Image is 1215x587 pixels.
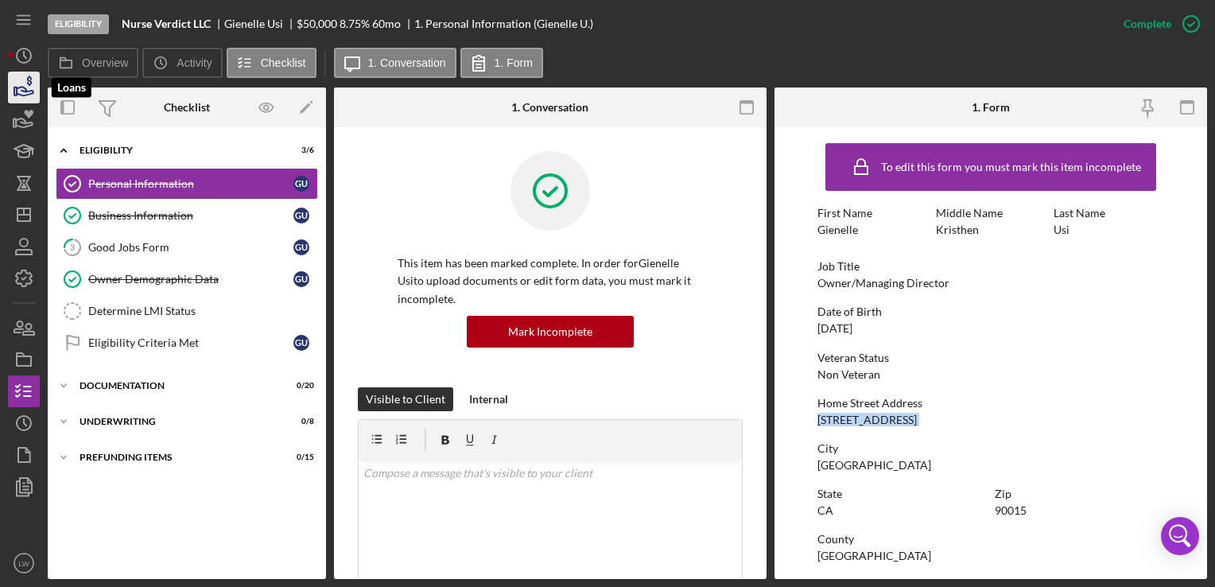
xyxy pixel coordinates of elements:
[817,352,1163,364] div: Veteran Status
[511,101,588,114] div: 1. Conversation
[817,488,987,500] div: State
[80,417,274,426] div: Underwriting
[817,550,931,562] div: [GEOGRAPHIC_DATA]
[817,322,852,335] div: [DATE]
[398,255,703,308] p: This item has been marked complete. In order for Gienelle Usi to upload documents or edit form da...
[817,397,1163,410] div: Home Street Address
[817,305,1163,318] div: Date of Birth
[1054,224,1069,236] div: Usi
[18,559,30,568] text: LW
[56,168,318,200] a: Personal InformationGU
[469,387,508,411] div: Internal
[414,17,593,30] div: 1. Personal Information (Gienelle U.)
[293,239,309,255] div: G U
[368,56,446,69] label: 1. Conversation
[340,17,370,30] div: 8.75 %
[285,417,314,426] div: 0 / 8
[56,200,318,231] a: Business InformationGU
[142,48,222,78] button: Activity
[1124,8,1171,40] div: Complete
[358,387,453,411] button: Visible to Client
[972,101,1010,114] div: 1. Form
[881,161,1141,173] div: To edit this form you must mark this item incomplete
[817,414,917,426] div: [STREET_ADDRESS]
[56,295,318,327] a: Determine LMI Status
[88,273,293,286] div: Owner Demographic Data
[48,14,109,34] div: Eligibility
[936,224,979,236] div: Kristhen
[88,209,293,222] div: Business Information
[88,336,293,349] div: Eligibility Criteria Met
[817,277,949,290] div: Owner/Managing Director
[936,207,1046,220] div: Middle Name
[164,101,210,114] div: Checklist
[261,56,306,69] label: Checklist
[297,17,337,30] span: $50,000
[56,263,318,295] a: Owner Demographic DataGU
[285,146,314,155] div: 3 / 6
[372,17,401,30] div: 60 mo
[177,56,212,69] label: Activity
[817,224,858,236] div: Gienelle
[817,459,931,472] div: [GEOGRAPHIC_DATA]
[80,453,274,462] div: Prefunding Items
[817,207,927,220] div: First Name
[1161,517,1199,555] div: Open Intercom Messenger
[467,316,634,348] button: Mark Incomplete
[995,488,1164,500] div: Zip
[227,48,316,78] button: Checklist
[995,504,1027,517] div: 90015
[293,176,309,192] div: G U
[817,260,1163,273] div: Job Title
[88,177,293,190] div: Personal Information
[48,48,138,78] button: Overview
[80,381,274,391] div: Documentation
[56,327,318,359] a: Eligibility Criteria MetGU
[82,56,128,69] label: Overview
[285,381,314,391] div: 0 / 20
[293,335,309,351] div: G U
[224,17,297,30] div: Gienelle Usi
[88,305,317,317] div: Determine LMI Status
[508,316,592,348] div: Mark Incomplete
[817,442,1163,455] div: City
[285,453,314,462] div: 0 / 15
[495,56,533,69] label: 1. Form
[817,533,1163,546] div: County
[366,387,445,411] div: Visible to Client
[1108,8,1207,40] button: Complete
[88,241,293,254] div: Good Jobs Form
[293,208,309,224] div: G U
[80,146,274,155] div: Eligibility
[293,271,309,287] div: G U
[460,48,543,78] button: 1. Form
[56,231,318,263] a: 3Good Jobs FormGU
[122,17,211,30] b: Nurse Verdict LLC
[1054,207,1163,220] div: Last Name
[817,368,880,381] div: Non Veteran
[70,242,75,252] tspan: 3
[461,387,516,411] button: Internal
[8,547,40,579] button: LW
[334,48,456,78] button: 1. Conversation
[817,504,833,517] div: CA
